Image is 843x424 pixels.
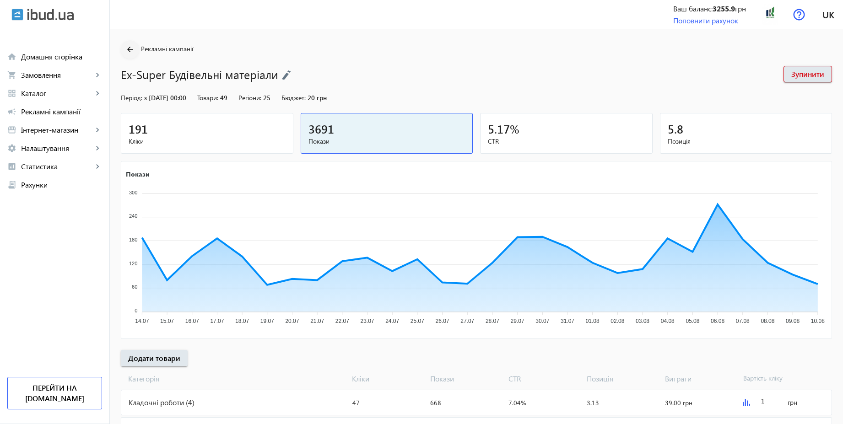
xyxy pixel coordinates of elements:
[7,377,102,409] a: Перейти на [DOMAIN_NAME]
[21,70,93,80] span: Замовлення
[7,89,16,98] mat-icon: grid_view
[711,318,724,324] tspan: 06.08
[611,318,624,324] tspan: 02.08
[505,374,583,384] span: CTR
[220,93,227,102] span: 49
[308,137,465,146] span: Покази
[7,125,16,134] mat-icon: storefront
[285,318,299,324] tspan: 20.07
[786,318,800,324] tspan: 09.08
[185,318,199,324] tspan: 16.07
[788,398,797,407] span: грн
[135,318,149,324] tspan: 14.07
[673,4,746,14] div: Ваш баланс: грн
[21,162,93,171] span: Статистика
[124,44,136,55] mat-icon: arrow_back
[263,93,270,102] span: 25
[661,318,675,324] tspan: 04.08
[235,318,249,324] tspan: 18.07
[583,374,661,384] span: Позиція
[668,121,683,136] span: 5.8
[713,4,735,13] b: 3255.9
[128,353,180,363] span: Додати товари
[132,284,137,290] tspan: 60
[149,93,186,102] span: [DATE] 00:00
[761,318,774,324] tspan: 08.08
[636,318,649,324] tspan: 03.08
[7,70,16,80] mat-icon: shopping_cart
[129,237,137,242] tspan: 180
[510,121,519,136] span: %
[21,144,93,153] span: Налаштування
[486,318,499,324] tspan: 28.07
[121,390,349,415] div: Кладочні роботи (4)
[736,318,750,324] tspan: 07.08
[93,125,102,134] mat-icon: keyboard_arrow_right
[587,398,599,407] span: 3.13
[673,16,738,25] a: Поповнити рахунок
[93,144,102,153] mat-icon: keyboard_arrow_right
[11,9,23,21] img: ibud.svg
[121,93,147,102] span: Період: з
[508,398,526,407] span: 7.04%
[488,121,510,136] span: 5.17
[411,318,424,324] tspan: 25.07
[121,374,348,384] span: Категорія
[665,398,692,407] span: 39.00 грн
[121,66,774,82] h1: Ex-Super Будівельні матеріали
[668,137,825,146] span: Позиція
[561,318,574,324] tspan: 31.07
[385,318,399,324] tspan: 24.07
[126,169,150,178] text: Покази
[743,399,750,406] img: graph.svg
[21,107,102,116] span: Рекламні кампанії
[488,137,645,146] span: CTR
[238,93,261,102] span: Регіони:
[21,52,102,61] span: Домашня сторінка
[430,398,441,407] span: 668
[7,180,16,189] mat-icon: receipt_long
[135,308,137,313] tspan: 0
[427,374,505,384] span: Покази
[352,398,360,407] span: 47
[7,107,16,116] mat-icon: campaign
[436,318,449,324] tspan: 26.07
[686,318,699,324] tspan: 05.08
[21,180,102,189] span: Рахунки
[93,89,102,98] mat-icon: keyboard_arrow_right
[93,70,102,80] mat-icon: keyboard_arrow_right
[793,9,805,21] img: help.svg
[661,374,740,384] span: Витрати
[129,189,137,195] tspan: 300
[210,318,224,324] tspan: 17.07
[784,66,832,82] button: Зупинити
[141,44,193,53] span: Рекламні кампанії
[93,162,102,171] mat-icon: keyboard_arrow_right
[129,121,148,136] span: 191
[129,213,137,219] tspan: 240
[21,89,93,98] span: Каталог
[7,52,16,61] mat-icon: home
[586,318,600,324] tspan: 01.08
[335,318,349,324] tspan: 22.07
[822,9,834,20] span: uk
[129,137,286,146] span: Кліки
[348,374,427,384] span: Кліки
[535,318,549,324] tspan: 30.07
[791,69,824,79] span: Зупинити
[121,350,188,366] button: Додати товари
[308,121,334,136] span: 3691
[7,144,16,153] mat-icon: settings
[740,374,818,384] span: Вартість кліку
[160,318,174,324] tspan: 15.07
[281,93,306,102] span: Бюджет:
[760,4,780,25] img: 1213166599ca6265447072253213295-20016be705.jpg
[360,318,374,324] tspan: 23.07
[260,318,274,324] tspan: 19.07
[129,260,137,266] tspan: 120
[511,318,524,324] tspan: 29.07
[7,162,16,171] mat-icon: analytics
[460,318,474,324] tspan: 27.07
[27,9,74,21] img: ibud_text.svg
[308,93,327,102] span: 20 грн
